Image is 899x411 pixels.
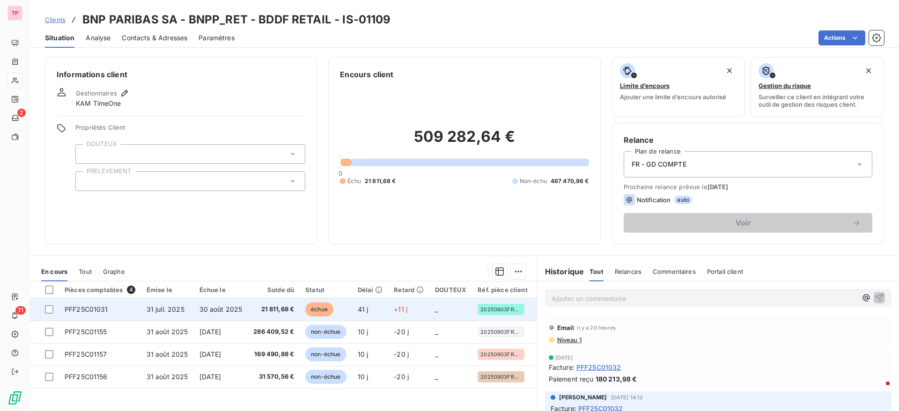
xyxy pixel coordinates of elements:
[45,15,66,24] a: Clients
[632,160,686,169] span: FR - GD COMPTE
[305,286,346,294] div: Statut
[612,57,745,117] button: Limite d’encoursAjouter une limite d’encours autorisé
[253,286,294,294] div: Solde dû
[76,99,121,108] span: KAM TimeOne
[253,327,294,337] span: 286 409,52 €
[365,177,396,185] span: 21 811,68 €
[551,177,589,185] span: 487 470,96 €
[7,390,22,405] img: Logo LeanPay
[818,30,865,45] button: Actions
[41,268,67,275] span: En cours
[253,350,294,359] span: 169 490,88 €
[480,307,522,312] span: 20250803FR66131
[435,286,466,294] div: DOUTEUX
[759,93,876,108] span: Surveiller ce client en intégrant votre outil de gestion des risques client.
[707,268,743,275] span: Portail client
[394,373,409,381] span: -20 j
[358,328,368,336] span: 10 j
[305,370,346,384] span: non-échue
[340,127,589,155] h2: 509 282,64 €
[590,268,604,275] span: Tout
[65,305,108,313] span: PFF25C01031
[199,373,221,381] span: [DATE]
[305,325,346,339] span: non-échue
[199,328,221,336] span: [DATE]
[394,328,409,336] span: -20 j
[394,350,409,358] span: -20 j
[615,268,641,275] span: Relances
[122,33,187,43] span: Contacts & Adresses
[480,329,522,335] span: 20250903FR66225
[17,109,26,117] span: 2
[559,393,607,402] span: [PERSON_NAME]
[305,302,333,316] span: échue
[340,69,393,80] h6: Encours client
[394,305,407,313] span: +11 j
[358,305,368,313] span: 41 j
[65,328,107,336] span: PFF25C01155
[435,350,438,358] span: _
[65,350,107,358] span: PFF25C01157
[199,350,221,358] span: [DATE]
[199,286,243,294] div: Échue le
[624,183,872,191] span: Prochaine relance prévue le
[538,266,584,277] h6: Historique
[635,219,852,227] span: Voir
[394,286,424,294] div: Retard
[339,169,342,177] span: 0
[576,362,621,372] span: PFF25C01032
[435,305,438,313] span: _
[637,196,671,204] span: Notification
[358,350,368,358] span: 10 j
[555,355,573,360] span: [DATE]
[147,373,188,381] span: 31 août 2025
[147,286,188,294] div: Émise le
[620,82,670,89] span: Limite d’encours
[480,374,522,380] span: 20250903FR66226
[65,286,135,294] div: Pièces comptables
[65,373,108,381] span: PFF25C01156
[435,373,438,381] span: _
[620,93,726,101] span: Ajouter une limite d’encours autorisé
[624,134,872,146] h6: Relance
[199,305,243,313] span: 30 août 2025
[83,177,91,185] input: Ajouter une valeur
[147,350,188,358] span: 31 août 2025
[707,183,729,191] span: [DATE]
[199,33,235,43] span: Paramètres
[103,268,125,275] span: Graphe
[759,82,811,89] span: Gestion du risque
[653,268,696,275] span: Commentaires
[15,306,26,315] span: 71
[556,336,582,344] span: Niveau 1
[358,286,383,294] div: Délai
[478,286,528,294] div: Réf. pièce client
[549,374,594,384] span: Paiement reçu
[147,305,184,313] span: 31 juil. 2025
[557,324,575,331] span: Email
[674,196,692,204] span: auto
[57,69,305,80] h6: Informations client
[549,362,575,372] span: Facture :
[127,286,135,294] span: 4
[83,150,91,158] input: Ajouter une valeur
[435,328,438,336] span: _
[7,6,22,21] div: TP
[867,379,890,402] iframe: Intercom live chat
[611,395,643,400] span: [DATE] 14:12
[253,305,294,314] span: 21 811,68 €
[520,177,547,185] span: Non-échu
[45,16,66,23] span: Clients
[79,268,92,275] span: Tout
[751,57,884,117] button: Gestion du risqueSurveiller ce client en intégrant votre outil de gestion des risques client.
[305,347,346,361] span: non-échue
[253,372,294,382] span: 31 570,56 €
[75,124,305,137] span: Propriétés Client
[45,33,74,43] span: Situation
[480,352,522,357] span: 20250903FR66227
[596,374,637,384] span: 180 213,98 €
[82,11,391,28] h3: BNP PARIBAS SA - BNPP_RET - BDDF RETAIL - IS-01109
[358,373,368,381] span: 10 j
[577,325,615,330] span: il y a 20 heures
[147,328,188,336] span: 31 août 2025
